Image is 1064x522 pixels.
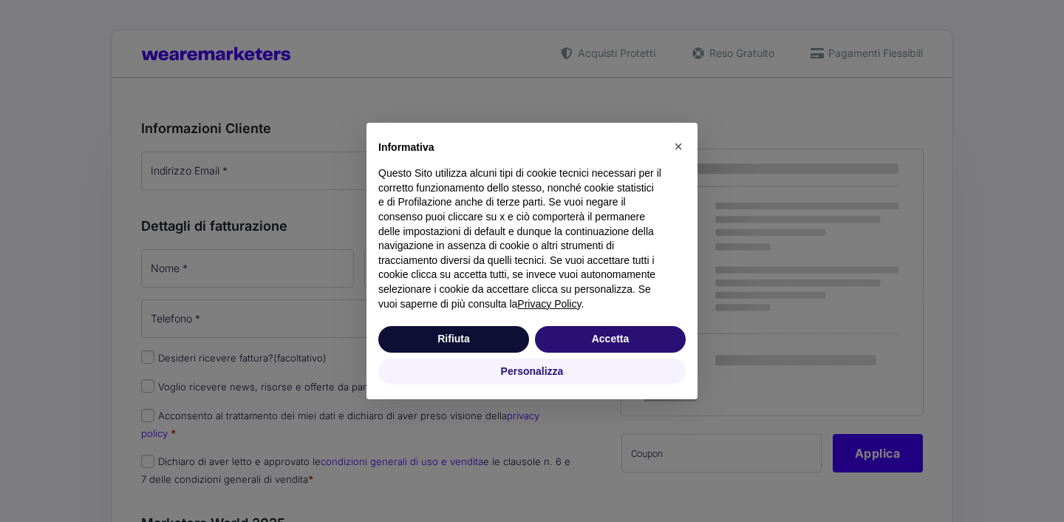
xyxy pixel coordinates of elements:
a: Privacy Policy [517,298,581,310]
button: Personalizza [378,359,686,385]
h2: Informativa [378,140,662,155]
p: Questo Sito utilizza alcuni tipi di cookie tecnici necessari per il corretto funzionamento dello ... [378,166,662,311]
button: Accetta [535,326,686,353]
span: × [674,138,683,155]
button: Rifiuta [378,326,529,353]
button: Chiudi questa informativa [666,135,690,158]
